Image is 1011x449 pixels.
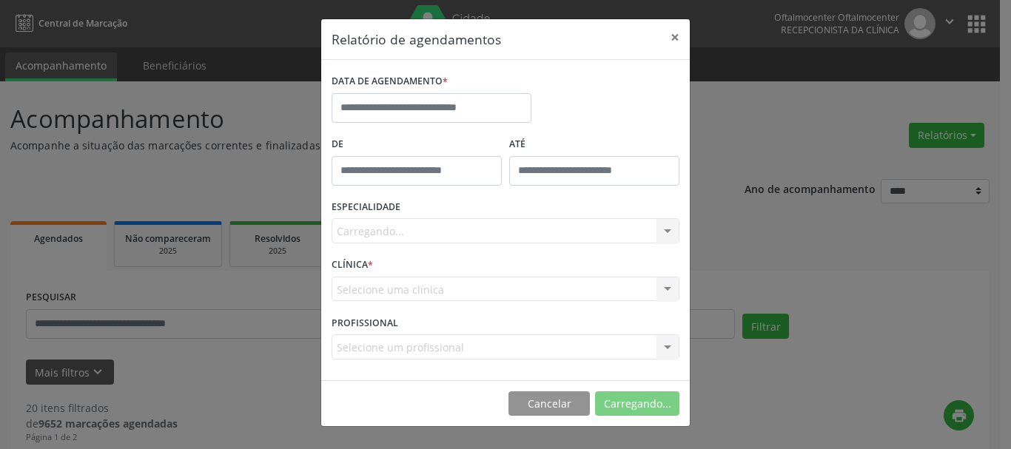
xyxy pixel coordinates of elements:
label: ESPECIALIDADE [332,196,400,219]
button: Carregando... [595,391,679,416]
h5: Relatório de agendamentos [332,30,501,49]
label: De [332,133,502,156]
label: PROFISSIONAL [332,311,398,334]
label: ATÉ [509,133,679,156]
button: Close [660,19,690,55]
label: CLÍNICA [332,254,373,277]
label: DATA DE AGENDAMENTO [332,70,448,93]
button: Cancelar [508,391,590,416]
